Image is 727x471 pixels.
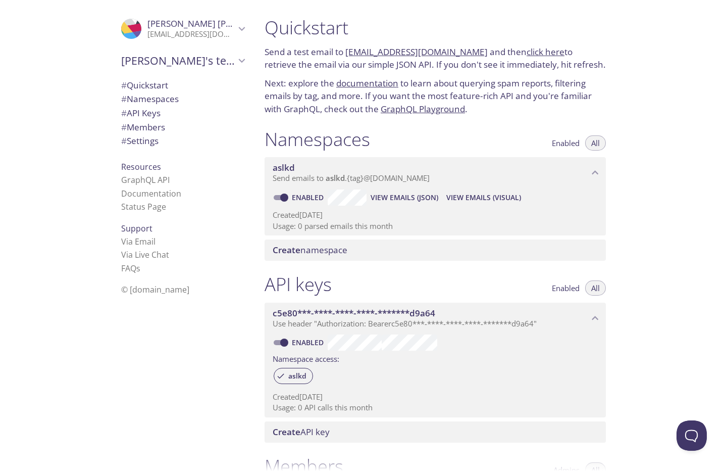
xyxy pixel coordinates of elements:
div: Wadson Vaval [113,12,252,45]
a: [EMAIL_ADDRESS][DOMAIN_NAME] [345,46,488,58]
div: aslkd namespace [265,157,606,189]
p: Created [DATE] [273,392,598,402]
span: Create [273,244,300,256]
a: documentation [336,77,398,89]
div: Create namespace [265,240,606,261]
div: Team Settings [113,134,252,148]
div: Create API Key [265,421,606,443]
span: # [121,79,127,91]
span: Support [121,223,152,234]
span: Members [121,121,165,133]
span: View Emails (JSON) [371,192,438,204]
div: Namespaces [113,92,252,106]
a: Via Email [121,236,155,247]
span: [PERSON_NAME] [PERSON_NAME] [147,18,286,29]
a: GraphQL Playground [381,103,465,115]
button: View Emails (JSON) [367,190,442,206]
a: Via Live Chat [121,249,169,260]
h1: Namespaces [265,128,370,151]
button: Enabled [546,280,586,296]
span: © [DOMAIN_NAME] [121,284,189,295]
span: # [121,93,127,105]
span: Settings [121,135,159,147]
p: Send a test email to and then to retrieve the email via our simple JSON API. If you don't see it ... [265,45,606,71]
span: aslkd [326,173,345,183]
span: Namespaces [121,93,179,105]
span: [PERSON_NAME]'s team [121,54,235,68]
div: API Keys [113,106,252,120]
span: s [136,263,140,274]
div: Wadson's team [113,48,252,74]
p: Created [DATE] [273,210,598,220]
button: Enabled [546,135,586,151]
button: All [585,135,606,151]
span: aslkd [282,371,313,381]
span: API Keys [121,107,161,119]
a: click here [527,46,564,58]
span: Quickstart [121,79,168,91]
span: View Emails (Visual) [446,192,521,204]
p: Usage: 0 API calls this month [273,402,598,413]
a: Documentation [121,188,181,199]
iframe: Help Scout Beacon - Open [677,420,707,451]
span: Resources [121,161,161,172]
button: View Emails (Visual) [442,190,525,206]
a: Status Page [121,201,166,212]
span: namespace [273,244,347,256]
h1: Quickstart [265,16,606,39]
a: FAQ [121,263,140,274]
div: aslkd [274,368,313,384]
p: [EMAIL_ADDRESS][DOMAIN_NAME] [147,29,235,39]
span: Create [273,426,300,438]
label: Namespace access: [273,351,339,365]
span: # [121,107,127,119]
div: Members [113,120,252,134]
span: # [121,135,127,147]
span: aslkd [273,162,295,173]
p: Usage: 0 parsed emails this month [273,221,598,231]
a: Enabled [290,193,328,202]
span: Send emails to . {tag} @[DOMAIN_NAME] [273,173,430,183]
span: API key [273,426,330,438]
button: All [585,280,606,296]
a: GraphQL API [121,174,170,185]
a: Enabled [290,338,328,347]
p: Next: explore the to learn about querying spam reports, filtering emails by tag, and more. If you... [265,77,606,116]
span: # [121,121,127,133]
div: Quickstart [113,78,252,92]
h1: API keys [265,273,332,296]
